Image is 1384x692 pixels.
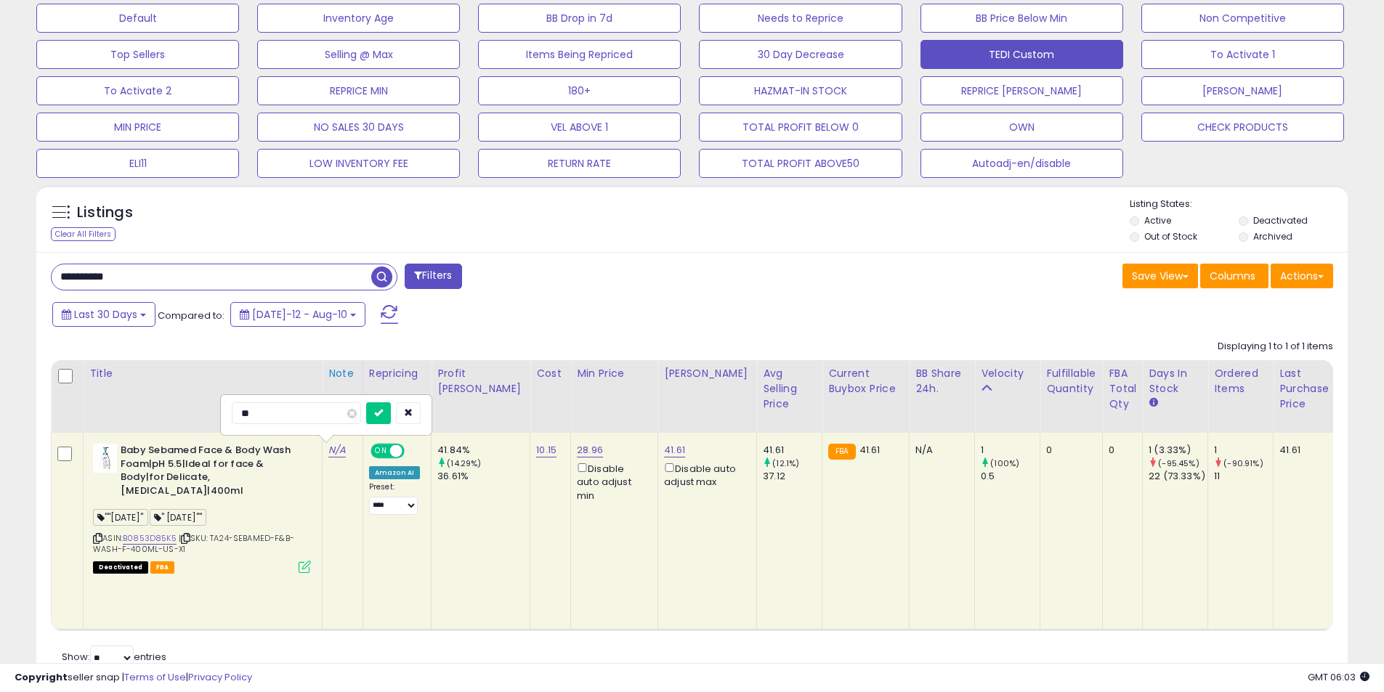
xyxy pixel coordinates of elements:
[36,40,239,69] button: Top Sellers
[859,443,881,457] span: 41.61
[123,532,177,545] a: B0853D85K5
[405,264,461,289] button: Filters
[51,227,116,241] div: Clear All Filters
[188,670,252,684] a: Privacy Policy
[36,113,239,142] button: MIN PRICE
[1214,366,1267,396] div: Ordered Items
[699,4,902,33] button: Needs to Reprice
[36,4,239,33] button: Default
[158,309,224,322] span: Compared to:
[536,443,557,457] a: 10.15
[1149,444,1207,457] div: 1 (3.33%)
[699,149,902,178] button: TOTAL PROFIT ABOVE50
[915,444,963,457] div: N/A
[257,40,460,69] button: Selling @ Max
[252,307,347,322] span: [DATE]-12 - Aug-10
[772,457,799,469] small: (12.1%)
[93,444,311,571] div: ASIN:
[699,76,902,105] button: HAZMAT-IN STOCK
[437,366,524,396] div: Profit [PERSON_NAME]
[1144,230,1197,243] label: Out of Stock
[437,444,530,457] div: 41.84%
[478,149,681,178] button: RETURN RATE
[1210,269,1255,283] span: Columns
[1223,457,1263,469] small: (-90.91%)
[1218,340,1333,354] div: Displaying 1 to 1 of 1 items
[257,76,460,105] button: REPRICE MIN
[828,444,855,460] small: FBA
[369,482,420,515] div: Preset:
[15,670,68,684] strong: Copyright
[981,366,1034,381] div: Velocity
[124,670,186,684] a: Terms of Use
[699,40,902,69] button: 30 Day Decrease
[1279,444,1327,457] div: 41.61
[536,366,564,381] div: Cost
[15,671,252,685] div: seller snap | |
[828,366,903,396] div: Current Buybox Price
[437,470,530,483] div: 36.61%
[77,203,133,223] h5: Listings
[478,4,681,33] button: BB Drop in 7d
[920,4,1123,33] button: BB Price Below Min
[478,40,681,69] button: Items Being Repriced
[920,76,1123,105] button: REPRICE [PERSON_NAME]
[150,561,175,574] span: FBA
[121,444,297,501] b: Baby Sebamed Face & Body Wash Foam|pH 5.5|Ideal for face & Body|for Delicate, [MEDICAL_DATA]|400ml
[89,366,316,381] div: Title
[1149,396,1157,410] small: Days In Stock.
[478,113,681,142] button: VEL ABOVE 1
[93,509,148,526] span: ""[DATE]"
[1130,198,1348,211] p: Listing States:
[447,457,481,469] small: (14.29%)
[577,443,603,457] a: 28.96
[52,302,155,327] button: Last 30 Days
[369,366,425,381] div: Repricing
[699,113,902,142] button: TOTAL PROFIT BELOW 0
[402,445,426,457] span: OFF
[257,149,460,178] button: LOW INVENTORY FEE
[1214,470,1273,483] div: 11
[1122,264,1198,288] button: Save View
[93,561,148,574] span: All listings that are unavailable for purchase on Amazon for any reason other than out-of-stock
[1158,457,1199,469] small: (-95.45%)
[1046,444,1091,457] div: 0
[990,457,1019,469] small: (100%)
[1308,670,1369,684] span: 2025-09-10 06:03 GMT
[62,650,166,664] span: Show: entries
[920,113,1123,142] button: OWN
[257,4,460,33] button: Inventory Age
[36,149,239,178] button: ELI11
[664,460,745,489] div: Disable auto adjust max
[372,445,390,457] span: ON
[1149,470,1207,483] div: 22 (73.33%)
[74,307,137,322] span: Last 30 Days
[1200,264,1268,288] button: Columns
[230,302,365,327] button: [DATE]-12 - Aug-10
[1141,113,1344,142] button: CHECK PRODUCTS
[93,532,294,554] span: | SKU: TA24-SEBAMED-F&B-WASH-F-400ML-US-X1
[1109,444,1131,457] div: 0
[1141,40,1344,69] button: To Activate 1
[1279,366,1332,412] div: Last Purchase Price
[478,76,681,105] button: 180+
[36,76,239,105] button: To Activate 2
[328,366,357,381] div: Note
[763,470,822,483] div: 37.12
[577,366,652,381] div: Min Price
[1214,444,1273,457] div: 1
[1271,264,1333,288] button: Actions
[763,366,816,412] div: Avg Selling Price
[577,460,647,502] div: Disable auto adjust min
[93,444,117,473] img: 31AWUKvdyGL._SL40_.jpg
[664,366,750,381] div: [PERSON_NAME]
[981,470,1040,483] div: 0.5
[1141,4,1344,33] button: Non Competitive
[664,443,685,457] a: 41.61
[1149,366,1202,396] div: Days In Stock
[763,444,822,457] div: 41.61
[328,443,346,457] a: N/A
[981,444,1040,457] div: 1
[150,509,207,526] span: " [DATE]""
[915,366,968,396] div: BB Share 24h.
